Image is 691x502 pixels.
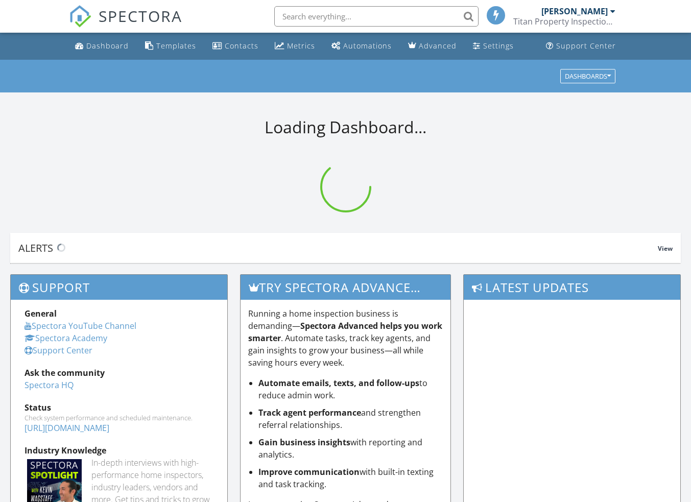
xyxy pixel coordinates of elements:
div: [PERSON_NAME] [541,6,608,16]
a: Settings [469,37,518,56]
div: Check system performance and scheduled maintenance. [25,414,213,422]
div: Settings [483,41,514,51]
li: with reporting and analytics. [258,436,443,461]
li: with built-in texting and task tracking. [258,466,443,490]
h3: Try spectora advanced [DATE] [241,275,451,300]
div: Contacts [225,41,258,51]
div: Industry Knowledge [25,444,213,457]
div: Dashboard [86,41,129,51]
a: Advanced [404,37,461,56]
div: Status [25,401,213,414]
input: Search everything... [274,6,479,27]
button: Dashboards [560,69,615,83]
a: Support Center [542,37,620,56]
div: Templates [156,41,196,51]
li: and strengthen referral relationships. [258,407,443,431]
strong: Automate emails, texts, and follow-ups [258,377,419,389]
p: Running a home inspection business is demanding— . Automate tasks, track key agents, and gain ins... [248,307,443,369]
h3: Support [11,275,227,300]
a: Dashboard [71,37,133,56]
a: Spectora YouTube Channel [25,320,136,331]
strong: Spectora Advanced helps you work smarter [248,320,442,344]
div: Advanced [419,41,457,51]
h3: Latest Updates [464,275,680,300]
a: [URL][DOMAIN_NAME] [25,422,109,434]
li: to reduce admin work. [258,377,443,401]
div: Titan Property Inspections, inc [513,16,615,27]
strong: General [25,308,57,319]
span: View [658,244,673,253]
a: Spectora Academy [25,332,107,344]
a: Templates [141,37,200,56]
div: Automations [343,41,392,51]
span: SPECTORA [99,5,182,27]
a: Automations (Basic) [327,37,396,56]
div: Support Center [556,41,616,51]
div: Alerts [18,241,658,255]
a: Spectora HQ [25,379,74,391]
strong: Improve communication [258,466,360,477]
img: The Best Home Inspection Software - Spectora [69,5,91,28]
a: Metrics [271,37,319,56]
strong: Track agent performance [258,407,361,418]
div: Metrics [287,41,315,51]
div: Ask the community [25,367,213,379]
div: Dashboards [565,73,611,80]
a: Support Center [25,345,92,356]
strong: Gain business insights [258,437,350,448]
a: SPECTORA [69,14,182,35]
a: Contacts [208,37,263,56]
